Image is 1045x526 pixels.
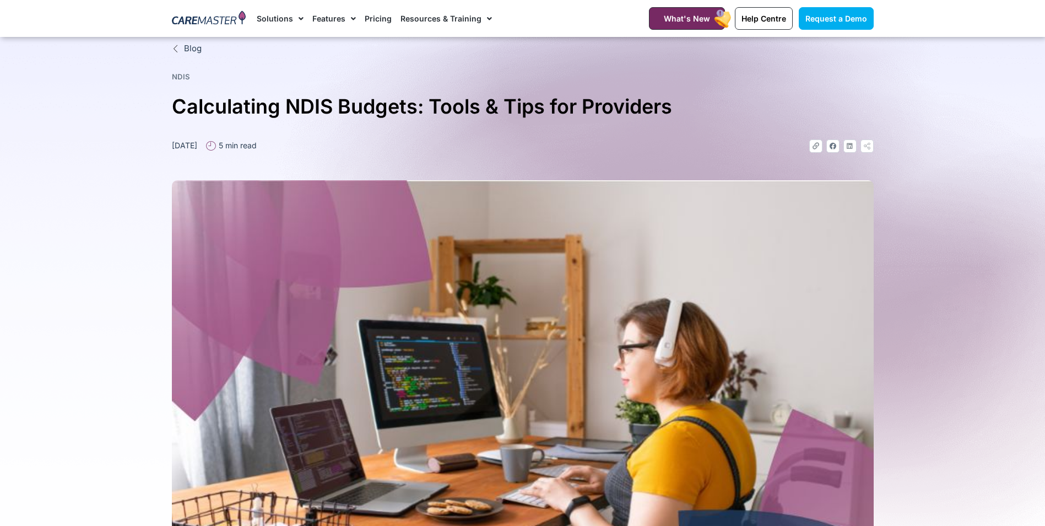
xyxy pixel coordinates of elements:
[805,14,867,23] span: Request a Demo
[649,7,725,30] a: What's New
[172,42,874,55] a: Blog
[799,7,874,30] a: Request a Demo
[172,10,246,27] img: CareMaster Logo
[664,14,710,23] span: What's New
[735,7,793,30] a: Help Centre
[172,72,190,81] a: NDIS
[172,90,874,123] h1: Calculating NDIS Budgets: Tools & Tips for Providers
[216,139,257,151] span: 5 min read
[181,42,202,55] span: Blog
[741,14,786,23] span: Help Centre
[172,141,197,150] time: [DATE]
